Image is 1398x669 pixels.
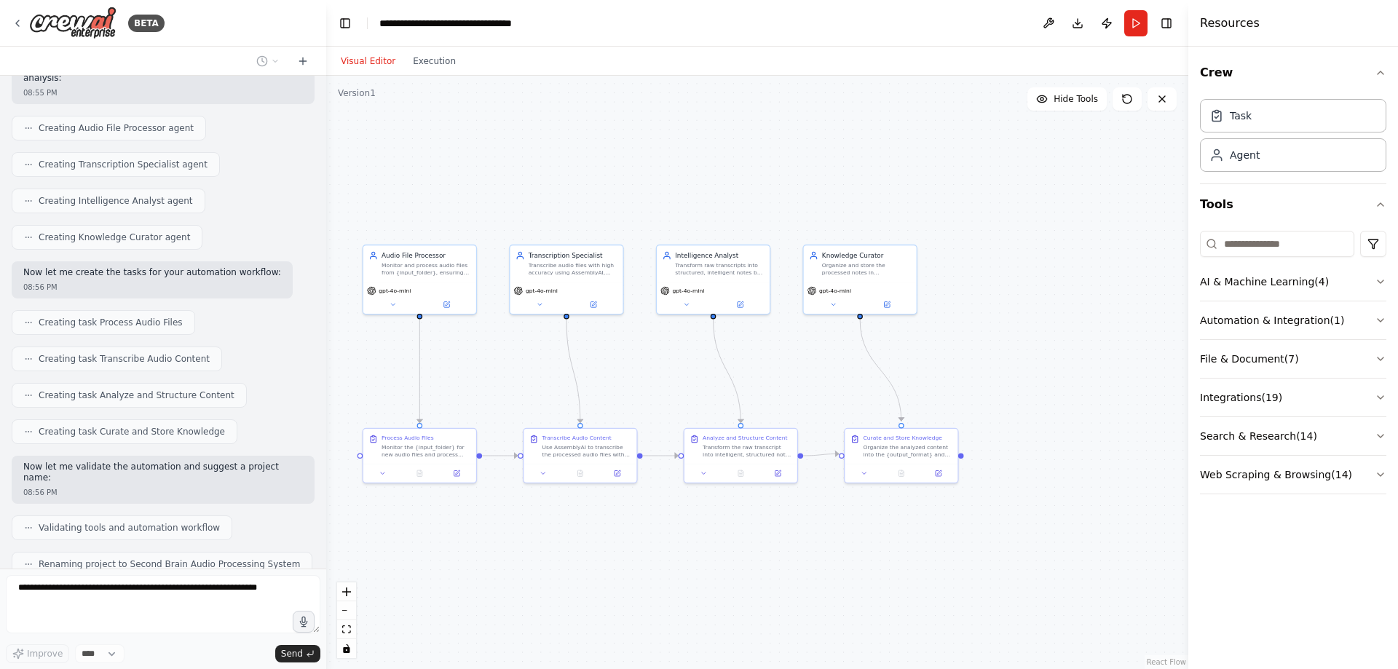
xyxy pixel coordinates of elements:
[281,648,303,660] span: Send
[363,428,477,483] div: Process Audio FilesMonitor the {input_folder} for new audio files and process them for transcript...
[39,195,193,207] span: Creating Intelligence Analyst agent
[23,267,281,279] p: Now let me create the tasks for your automation workflow:
[250,52,285,70] button: Switch to previous chat
[335,13,355,33] button: Hide left sidebar
[509,245,623,314] div: Transcription SpecialistTranscribe audio files with high accuracy using AssemblyAI, applying cust...
[542,443,631,458] div: Use AssemblyAI to transcribe the processed audio files with high accuracy. Apply custom vocabular...
[529,251,617,261] div: Transcription Specialist
[1200,263,1386,301] button: AI & Machine Learning(4)
[844,428,958,483] div: Curate and Store KnowledgeOrganize the analyzed content into the {output_format} and store it in ...
[39,522,220,534] span: Validating tools and automation workflow
[722,468,760,479] button: No output available
[601,468,633,479] button: Open in side panel
[1200,379,1386,416] button: Integrations(19)
[382,443,470,458] div: Monitor the {input_folder} for new audio files and process them for transcription. Validate file ...
[567,299,619,310] button: Open in side panel
[23,282,281,293] div: 08:56 PM
[1230,108,1252,123] div: Task
[1200,225,1386,506] div: Tools
[656,245,770,314] div: Intelligence AnalystTransform raw transcripts into structured, intelligent notes by analyzing con...
[526,287,558,294] span: gpt-4o-mini
[337,582,356,658] div: React Flow controls
[1230,148,1260,162] div: Agent
[23,462,303,484] p: Now let me validate the automation and suggest a project name:
[337,620,356,639] button: fit view
[923,468,954,479] button: Open in side panel
[1054,93,1098,105] span: Hide Tools
[382,435,434,442] div: Process Audio Files
[861,299,912,310] button: Open in side panel
[762,468,794,479] button: Open in side panel
[23,87,303,98] div: 08:55 PM
[363,245,477,314] div: Audio File ProcessorMonitor and process audio files from {input_folder}, ensuring they are proper...
[822,251,911,261] div: Knowledge Curator
[29,7,116,39] img: Logo
[27,648,63,660] span: Improve
[39,159,208,170] span: Creating Transcription Specialist agent
[672,287,704,294] span: gpt-4o-mini
[400,468,439,479] button: No output available
[337,639,356,658] button: toggle interactivity
[1027,87,1107,111] button: Hide Tools
[293,611,315,633] button: Click to speak your automation idea
[802,245,917,314] div: Knowledge CuratorOrganize and store the processed notes in {output_format}, ensuring proper forma...
[643,451,679,461] g: Edge from ddf6032d-3fe0-4da7-a51b-3bc1efe74940 to f61ca4e3-febe-4d2a-a1e3-5a9b94a069c0
[39,231,190,243] span: Creating Knowledge Curator agent
[291,52,315,70] button: Start a new chat
[1200,340,1386,378] button: File & Document(7)
[415,320,424,423] g: Edge from fcd1dae9-c12e-4c62-b9cf-fd317fb87881 to bfffba89-6df7-43ab-8bac-ba3bb968f8fe
[542,435,612,442] div: Transcribe Audio Content
[332,52,404,70] button: Visual Editor
[562,320,585,423] g: Edge from 5cae452f-5b72-4bea-92bd-5ba7e171d8f4 to ddf6032d-3fe0-4da7-a51b-3bc1efe74940
[275,645,320,662] button: Send
[1200,15,1260,32] h4: Resources
[803,449,839,460] g: Edge from f61ca4e3-febe-4d2a-a1e3-5a9b94a069c0 to aef1a78d-0a48-43cf-8a0a-d97d741de71e
[864,435,942,442] div: Curate and Store Knowledge
[39,389,234,401] span: Creating task Analyze and Structure Content
[441,468,473,479] button: Open in side panel
[482,451,518,461] g: Edge from bfffba89-6df7-43ab-8bac-ba3bb968f8fe to ddf6032d-3fe0-4da7-a51b-3bc1efe74940
[1200,52,1386,93] button: Crew
[39,558,300,570] span: Renaming project to Second Brain Audio Processing System
[337,601,356,620] button: zoom out
[128,15,165,32] div: BETA
[6,644,69,663] button: Improve
[421,299,473,310] button: Open in side panel
[675,251,764,261] div: Intelligence Analyst
[39,353,210,365] span: Creating task Transcribe Audio Content
[39,426,225,438] span: Creating task Curate and Store Knowledge
[714,299,766,310] button: Open in side panel
[708,320,745,423] g: Edge from 4606e97c-538a-45b7-85bb-8d2a5814a102 to f61ca4e3-febe-4d2a-a1e3-5a9b94a069c0
[822,262,911,277] div: Organize and store the processed notes in {output_format}, ensuring proper formatting, tagging, a...
[703,435,787,442] div: Analyze and Structure Content
[523,428,637,483] div: Transcribe Audio ContentUse AssemblyAI to transcribe the processed audio files with high accuracy...
[382,262,470,277] div: Monitor and process audio files from {input_folder}, ensuring they are properly formatted and rea...
[856,320,906,421] g: Edge from f9a4a985-c065-4cfd-a523-6c168003b46f to aef1a78d-0a48-43cf-8a0a-d97d741de71e
[529,262,617,277] div: Transcribe audio files with high accuracy using AssemblyAI, applying custom vocabulary and word_b...
[404,52,465,70] button: Execution
[1200,93,1386,183] div: Crew
[1156,13,1177,33] button: Hide right sidebar
[561,468,599,479] button: No output available
[1147,658,1186,666] a: React Flow attribution
[864,443,952,458] div: Organize the analyzed content into the {output_format} and store it in your knowledge management ...
[379,287,411,294] span: gpt-4o-mini
[337,582,356,601] button: zoom in
[39,122,194,134] span: Creating Audio File Processor agent
[703,443,791,458] div: Transform the raw transcript into intelligent, structured notes using advanced language model ana...
[1200,456,1386,494] button: Web Scraping & Browsing(14)
[382,251,470,261] div: Audio File Processor
[675,262,764,277] div: Transform raw transcripts into structured, intelligent notes by analyzing content, extracting key...
[1200,184,1386,225] button: Tools
[882,468,920,479] button: No output available
[39,317,183,328] span: Creating task Process Audio Files
[23,487,303,498] div: 08:56 PM
[338,87,376,99] div: Version 1
[819,287,851,294] span: gpt-4o-mini
[1200,417,1386,455] button: Search & Research(14)
[684,428,798,483] div: Analyze and Structure ContentTransform the raw transcript into intelligent, structured notes usin...
[379,16,543,31] nav: breadcrumb
[1200,301,1386,339] button: Automation & Integration(1)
